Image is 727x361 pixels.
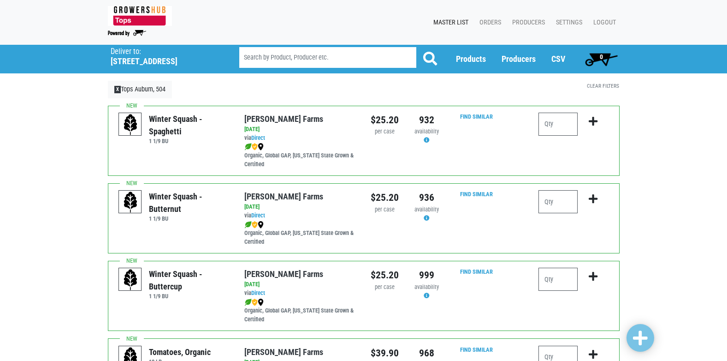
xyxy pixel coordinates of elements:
[258,221,264,229] img: map_marker-0e94453035b3232a4d21701695807de9.png
[244,269,323,279] a: [PERSON_NAME] Farms
[149,215,231,222] h6: 1 1/9 BU
[371,205,399,214] div: per case
[460,113,493,120] a: Find Similar
[371,283,399,292] div: per case
[549,14,586,31] a: Settings
[108,81,172,98] a: XTops Auburn, 504
[251,134,265,141] a: Direct
[244,192,323,201] a: [PERSON_NAME] Farms
[149,346,211,358] div: Tomatoes, Organic
[426,14,472,31] a: Master List
[119,191,142,214] img: placeholder-variety-43d6402dacf2d531de610a020419775a.svg
[460,346,493,353] a: Find Similar
[149,113,231,138] div: Winter Squash - Spaghetti
[149,268,231,293] div: Winter Squash - Buttercup
[252,143,258,150] img: safety-e55c860ca8c00a9c171001a62a92dabd.png
[244,347,323,357] a: [PERSON_NAME] Farms
[371,113,399,127] div: $25.20
[244,221,252,229] img: leaf-e5c59151409436ccce96b2ca1b28e03c.png
[244,143,252,150] img: leaf-e5c59151409436ccce96b2ca1b28e03c.png
[244,114,323,124] a: [PERSON_NAME] Farms
[505,14,549,31] a: Producers
[244,211,356,220] div: via
[502,54,536,64] a: Producers
[244,289,356,298] div: via
[108,30,146,36] img: Powered by Big Wheelbarrow
[149,190,231,215] div: Winter Squash - Butternut
[371,190,399,205] div: $25.20
[111,56,216,66] h5: [STREET_ADDRESS]
[472,14,505,31] a: Orders
[581,50,622,68] a: 0
[371,268,399,283] div: $25.20
[244,280,356,289] div: [DATE]
[244,298,356,324] div: Organic, Global GAP, [US_STATE] State Grown & Certified
[111,47,216,56] p: Deliver to:
[114,86,121,93] span: X
[239,47,416,68] input: Search by Product, Producer etc.
[413,113,441,127] div: 932
[371,127,399,136] div: per case
[244,125,356,134] div: [DATE]
[149,293,231,300] h6: 1 1/9 BU
[371,346,399,361] div: $39.90
[111,45,223,66] span: Tops Auburn, 504 (352 W Genesee St Rd, Auburn, NY 13021, USA)
[414,283,439,290] span: availability
[413,190,441,205] div: 936
[252,221,258,229] img: safety-e55c860ca8c00a9c171001a62a92dabd.png
[413,346,441,361] div: 968
[587,83,619,89] a: Clear Filters
[414,206,439,213] span: availability
[538,113,578,136] input: Qty
[600,53,603,60] span: 0
[244,143,356,169] div: Organic, Global GAP, [US_STATE] State Grown & Certified
[551,54,565,64] a: CSV
[258,299,264,306] img: map_marker-0e94453035b3232a4d21701695807de9.png
[244,203,356,211] div: [DATE]
[251,289,265,296] a: Direct
[258,143,264,150] img: map_marker-0e94453035b3232a4d21701695807de9.png
[252,299,258,306] img: safety-e55c860ca8c00a9c171001a62a92dabd.png
[538,190,578,213] input: Qty
[456,54,486,64] a: Products
[108,6,172,26] img: 279edf242af8f9d49a69d9d2afa010fb.png
[460,268,493,275] a: Find Similar
[119,113,142,136] img: placeholder-variety-43d6402dacf2d531de610a020419775a.svg
[244,299,252,306] img: leaf-e5c59151409436ccce96b2ca1b28e03c.png
[460,191,493,198] a: Find Similar
[149,138,231,144] h6: 1 1/9 BU
[586,14,620,31] a: Logout
[414,128,439,135] span: availability
[244,134,356,143] div: via
[244,220,356,247] div: Organic, Global GAP, [US_STATE] State Grown & Certified
[538,268,578,291] input: Qty
[251,212,265,219] a: Direct
[119,268,142,291] img: placeholder-variety-43d6402dacf2d531de610a020419775a.svg
[413,268,441,283] div: 999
